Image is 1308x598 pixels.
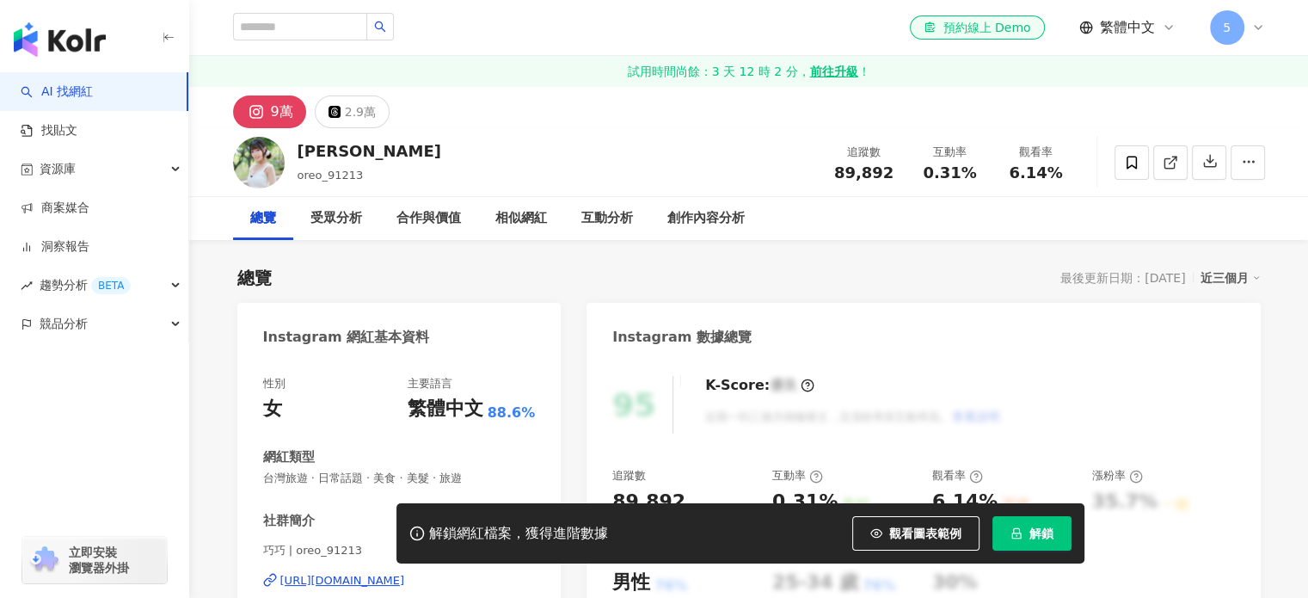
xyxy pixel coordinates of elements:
div: 2.9萬 [345,100,376,124]
span: 88.6% [488,404,536,422]
div: 觀看率 [932,468,983,484]
a: 預約線上 Demo [910,15,1044,40]
div: 繁體中文 [408,396,483,422]
span: search [374,21,386,33]
div: 相似網紅 [495,208,547,229]
div: [PERSON_NAME] [298,140,441,162]
div: 0.31% [772,489,838,515]
div: 性別 [263,376,286,391]
div: 追蹤數 [832,144,897,161]
span: 0.31% [923,164,976,182]
div: [URL][DOMAIN_NAME] [280,573,405,589]
span: 台灣旅遊 · 日常話題 · 美食 · 美髮 · 旅遊 [263,471,536,486]
div: 總覽 [250,208,276,229]
div: 近三個月 [1201,267,1261,289]
div: 最後更新日期：[DATE] [1060,271,1185,285]
div: Instagram 網紅基本資料 [263,328,430,347]
button: 2.9萬 [315,96,390,128]
div: 互動率 [918,144,983,161]
span: 解鎖 [1029,527,1053,540]
div: K-Score : [705,376,814,395]
span: lock [1010,527,1022,539]
img: chrome extension [28,546,61,574]
a: [URL][DOMAIN_NAME] [263,573,536,589]
div: 創作內容分析 [667,208,745,229]
img: logo [14,22,106,57]
a: 試用時間尚餘：3 天 12 時 2 分，前往升級！ [189,56,1308,87]
span: oreo_91213 [298,169,364,182]
div: 預約線上 Demo [924,19,1030,36]
div: 互動率 [772,468,823,484]
div: 9萬 [271,100,293,124]
div: 主要語言 [408,376,452,391]
div: 合作與價值 [396,208,461,229]
a: chrome extension立即安裝 瀏覽器外掛 [22,537,167,583]
button: 觀看圖表範例 [852,516,979,551]
div: 追蹤數 [612,468,646,484]
div: 漲粉率 [1092,468,1143,484]
div: 網紅類型 [263,448,315,466]
span: 競品分析 [40,305,88,343]
div: 男性 [612,570,650,596]
span: 觀看圖表範例 [889,527,961,540]
div: 解鎖網紅檔案，獲得進階數據 [429,525,608,543]
a: 找貼文 [21,122,77,139]
span: 5 [1223,18,1231,37]
span: 繁體中文 [1100,18,1155,37]
div: 觀看率 [1004,144,1069,161]
strong: 前往升級 [809,63,857,80]
div: Instagram 數據總覽 [612,328,752,347]
button: 解鎖 [992,516,1072,551]
a: searchAI 找網紅 [21,83,93,101]
div: 女 [263,396,282,422]
span: 立即安裝 瀏覽器外掛 [69,545,129,576]
a: 商案媒合 [21,200,89,217]
img: KOL Avatar [233,137,285,188]
span: 趨勢分析 [40,266,131,305]
div: 6.14% [932,489,998,515]
span: 6.14% [1009,164,1062,182]
div: 89,892 [612,489,685,515]
span: 89,892 [834,163,893,182]
div: 互動分析 [581,208,633,229]
span: 資源庫 [40,150,76,188]
div: BETA [91,277,131,294]
button: 9萬 [233,96,306,128]
span: rise [21,280,33,292]
a: 洞察報告 [21,238,89,256]
div: 總覽 [237,266,272,290]
div: 受眾分析 [310,208,362,229]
